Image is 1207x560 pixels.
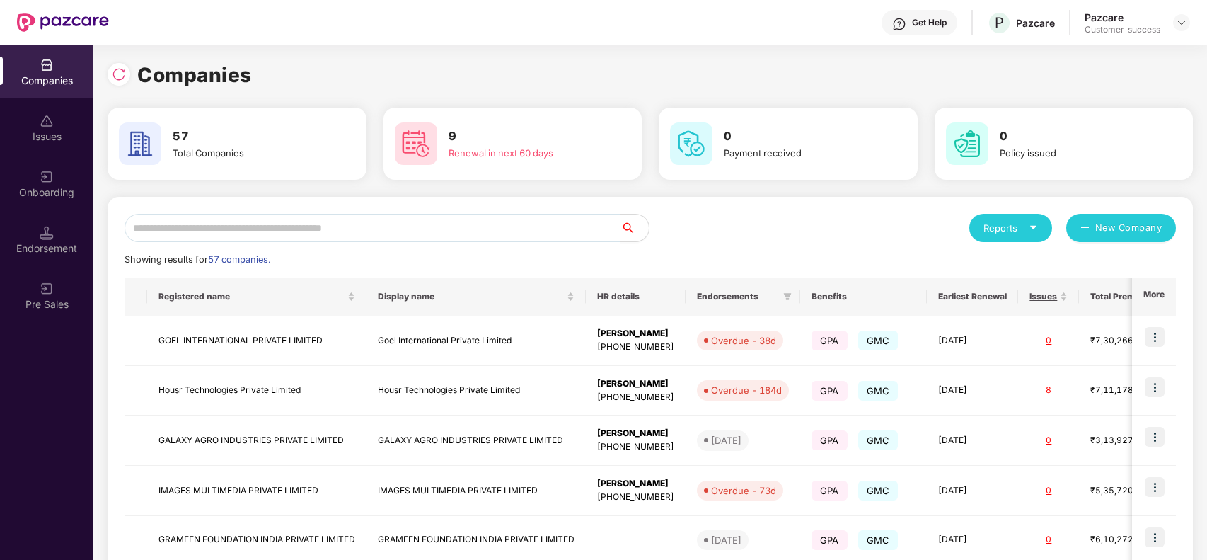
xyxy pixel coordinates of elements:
[40,58,54,72] img: svg+xml;base64,PHN2ZyBpZD0iQ29tcGFuaWVzIiB4bWxucz0iaHR0cDovL3d3dy53My5vcmcvMjAwMC9zdmciIHdpZHRoPS...
[597,341,674,354] div: [PHONE_NUMBER]
[449,127,602,146] h3: 9
[858,331,899,350] span: GMC
[780,288,795,305] span: filter
[40,226,54,240] img: svg+xml;base64,PHN2ZyB3aWR0aD0iMTQuNSIgaGVpZ2h0PSIxNC41IiB2aWV3Qm94PSIwIDAgMTYgMTYiIGZpbGw9Im5vbm...
[1145,477,1165,497] img: icon
[1016,16,1055,30] div: Pazcare
[40,170,54,184] img: svg+xml;base64,PHN2ZyB3aWR0aD0iMjAiIGhlaWdodD0iMjAiIHZpZXdCb3g9IjAgMCAyMCAyMCIgZmlsbD0ibm9uZSIgeG...
[395,122,437,165] img: svg+xml;base64,PHN2ZyB4bWxucz0iaHR0cDovL3d3dy53My5vcmcvMjAwMC9zdmciIHdpZHRoPSI2MCIgaGVpZ2h0PSI2MC...
[927,416,1018,466] td: [DATE]
[858,430,899,450] span: GMC
[366,416,586,466] td: GALAXY AGRO INDUSTRIES PRIVATE LIMITED
[597,440,674,454] div: [PHONE_NUMBER]
[812,481,848,501] span: GPA
[1029,223,1038,232] span: caret-down
[1145,527,1165,547] img: icon
[858,381,899,401] span: GMC
[597,391,674,404] div: [PHONE_NUMBER]
[1145,327,1165,347] img: icon
[697,291,778,302] span: Endorsements
[1090,291,1150,302] span: Total Premium
[783,292,792,301] span: filter
[1090,334,1161,348] div: ₹7,30,266.6
[597,377,674,391] div: [PERSON_NAME]
[724,146,877,160] div: Payment received
[208,254,270,265] span: 57 companies.
[1090,533,1161,547] div: ₹6,10,272.4
[597,491,674,504] div: [PHONE_NUMBER]
[1090,484,1161,498] div: ₹5,35,720
[1066,214,1176,242] button: plusNew Company
[995,14,1004,31] span: P
[892,17,906,31] img: svg+xml;base64,PHN2ZyBpZD0iSGVscC0zMngzMiIgeG1sbnM9Imh0dHA6Ly93d3cudzMub3JnLzIwMDAvc3ZnIiB3aWR0aD...
[147,466,366,516] td: IMAGES MULTIMEDIA PRIVATE LIMITED
[1090,434,1161,447] div: ₹3,13,927.2
[1029,384,1068,397] div: 8
[620,214,649,242] button: search
[173,127,326,146] h3: 57
[711,433,741,447] div: [DATE]
[112,67,126,81] img: svg+xml;base64,PHN2ZyBpZD0iUmVsb2FkLTMyeDMyIiB4bWxucz0iaHR0cDovL3d3dy53My5vcmcvMjAwMC9zdmciIHdpZH...
[173,146,326,160] div: Total Companies
[812,430,848,450] span: GPA
[40,282,54,296] img: svg+xml;base64,PHN2ZyB3aWR0aD0iMjAiIGhlaWdodD0iMjAiIHZpZXdCb3g9IjAgMCAyMCAyMCIgZmlsbD0ibm9uZSIgeG...
[1029,291,1057,302] span: Issues
[378,291,564,302] span: Display name
[1000,127,1153,146] h3: 0
[449,146,602,160] div: Renewal in next 60 days
[812,530,848,550] span: GPA
[670,122,712,165] img: svg+xml;base64,PHN2ZyB4bWxucz0iaHR0cDovL3d3dy53My5vcmcvMjAwMC9zdmciIHdpZHRoPSI2MCIgaGVpZ2h0PSI2MC...
[620,222,649,234] span: search
[366,278,586,316] th: Display name
[946,122,988,165] img: svg+xml;base64,PHN2ZyB4bWxucz0iaHR0cDovL3d3dy53My5vcmcvMjAwMC9zdmciIHdpZHRoPSI2MCIgaGVpZ2h0PSI2MC...
[147,366,366,416] td: Housr Technologies Private Limited
[812,381,848,401] span: GPA
[927,278,1018,316] th: Earliest Renewal
[927,466,1018,516] td: [DATE]
[147,278,366,316] th: Registered name
[1029,484,1068,498] div: 0
[1029,434,1068,447] div: 0
[1079,278,1172,316] th: Total Premium
[137,59,252,91] h1: Companies
[1080,223,1090,234] span: plus
[711,333,776,348] div: Overdue - 38d
[711,533,741,547] div: [DATE]
[1132,278,1176,316] th: More
[1018,278,1079,316] th: Issues
[927,366,1018,416] td: [DATE]
[1145,427,1165,447] img: icon
[366,316,586,366] td: Goel International Private Limited
[1085,11,1160,24] div: Pazcare
[983,221,1038,235] div: Reports
[366,466,586,516] td: IMAGES MULTIMEDIA PRIVATE LIMITED
[1090,384,1161,397] div: ₹7,11,178.92
[1095,221,1162,235] span: New Company
[711,383,782,397] div: Overdue - 184d
[1176,17,1187,28] img: svg+xml;base64,PHN2ZyBpZD0iRHJvcGRvd24tMzJ4MzIiIHhtbG5zPSJodHRwOi8vd3d3LnczLm9yZy8yMDAwL3N2ZyIgd2...
[858,481,899,501] span: GMC
[597,327,674,341] div: [PERSON_NAME]
[724,127,877,146] h3: 0
[597,427,674,440] div: [PERSON_NAME]
[927,316,1018,366] td: [DATE]
[147,416,366,466] td: GALAXY AGRO INDUSTRIES PRIVATE LIMITED
[366,366,586,416] td: Housr Technologies Private Limited
[119,122,161,165] img: svg+xml;base64,PHN2ZyB4bWxucz0iaHR0cDovL3d3dy53My5vcmcvMjAwMC9zdmciIHdpZHRoPSI2MCIgaGVpZ2h0PSI2MC...
[17,13,109,32] img: New Pazcare Logo
[1029,334,1068,348] div: 0
[1000,146,1153,160] div: Policy issued
[858,530,899,550] span: GMC
[812,331,848,350] span: GPA
[1145,377,1165,397] img: icon
[125,254,270,265] span: Showing results for
[40,114,54,128] img: svg+xml;base64,PHN2ZyBpZD0iSXNzdWVzX2Rpc2FibGVkIiB4bWxucz0iaHR0cDovL3d3dy53My5vcmcvMjAwMC9zdmciIH...
[597,477,674,491] div: [PERSON_NAME]
[147,316,366,366] td: GOEL INTERNATIONAL PRIVATE LIMITED
[711,484,776,498] div: Overdue - 73d
[1085,24,1160,35] div: Customer_success
[586,278,686,316] th: HR details
[158,291,345,302] span: Registered name
[912,17,947,28] div: Get Help
[1029,533,1068,547] div: 0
